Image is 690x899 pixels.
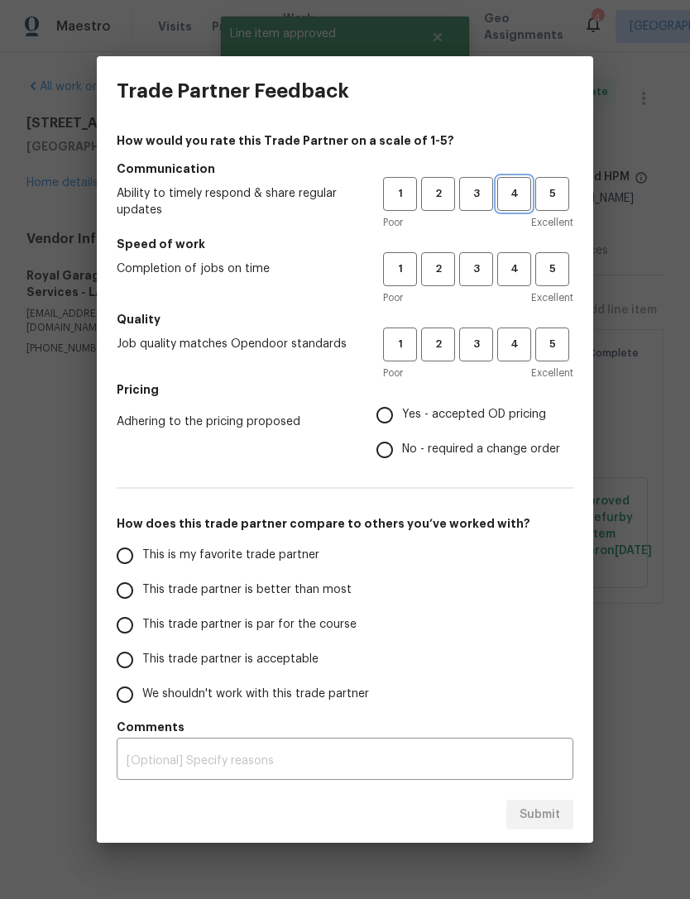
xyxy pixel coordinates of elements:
span: 5 [537,260,568,279]
h5: Speed of work [117,236,573,252]
span: Poor [383,214,403,231]
span: Adhering to the pricing proposed [117,414,350,430]
button: 3 [459,177,493,211]
span: 5 [537,184,568,203]
button: 4 [497,177,531,211]
h3: Trade Partner Feedback [117,79,349,103]
h5: Comments [117,719,573,735]
span: 3 [461,260,491,279]
span: 4 [499,260,529,279]
span: 5 [537,335,568,354]
button: 3 [459,328,493,361]
span: 1 [385,335,415,354]
span: 3 [461,184,491,203]
span: No - required a change order [402,441,560,458]
span: We shouldn't work with this trade partner [142,686,369,703]
span: 2 [423,184,453,203]
button: 3 [459,252,493,286]
button: 2 [421,252,455,286]
span: Excellent [531,214,573,231]
button: 1 [383,328,417,361]
button: 1 [383,177,417,211]
span: 2 [423,260,453,279]
button: 2 [421,328,455,361]
h5: Communication [117,160,573,177]
span: Job quality matches Opendoor standards [117,336,357,352]
span: 2 [423,335,453,354]
div: How does this trade partner compare to others you’ve worked with? [117,538,573,712]
span: Ability to timely respond & share regular updates [117,185,357,218]
button: 4 [497,252,531,286]
button: 5 [535,177,569,211]
span: 3 [461,335,491,354]
button: 1 [383,252,417,286]
span: 4 [499,184,529,203]
h5: How does this trade partner compare to others you’ve worked with? [117,515,573,532]
button: 5 [535,328,569,361]
span: Poor [383,289,403,306]
span: 4 [499,335,529,354]
button: 2 [421,177,455,211]
span: This trade partner is acceptable [142,651,319,668]
span: This trade partner is par for the course [142,616,357,634]
button: 4 [497,328,531,361]
span: This is my favorite trade partner [142,547,319,564]
span: Yes - accepted OD pricing [402,406,546,423]
h5: Quality [117,311,573,328]
span: Excellent [531,365,573,381]
h5: Pricing [117,381,573,398]
span: 1 [385,184,415,203]
span: Completion of jobs on time [117,261,357,277]
span: This trade partner is better than most [142,581,352,599]
span: Excellent [531,289,573,306]
span: Poor [383,365,403,381]
span: 1 [385,260,415,279]
div: Pricing [376,398,573,467]
h4: How would you rate this Trade Partner on a scale of 1-5? [117,132,573,149]
button: 5 [535,252,569,286]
